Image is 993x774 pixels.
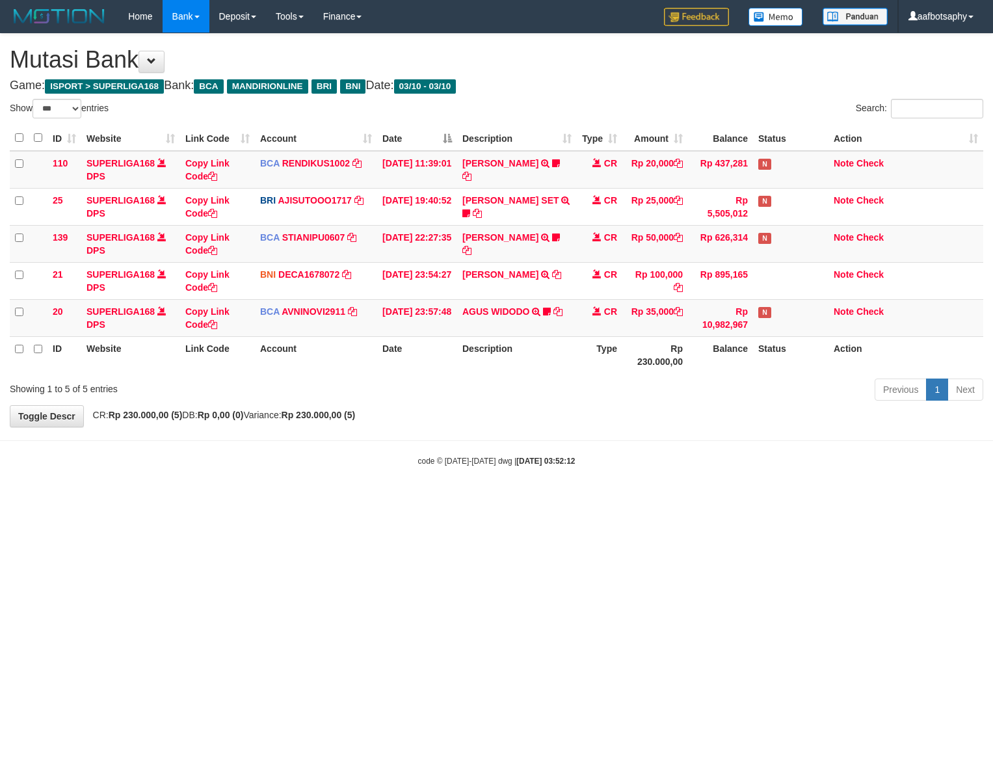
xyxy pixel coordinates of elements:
a: Check [856,306,884,317]
a: Copy Rp 50,000 to clipboard [674,232,683,243]
div: Showing 1 to 5 of 5 entries [10,377,404,395]
span: BRI [260,195,276,206]
a: Check [856,195,884,206]
a: DECA1678072 [278,269,339,280]
a: Copy ADAM BAGUS SET to clipboard [473,208,482,219]
span: CR: DB: Variance: [86,410,356,420]
td: DPS [81,225,180,262]
span: CR [604,232,617,243]
a: Copy Link Code [185,232,230,256]
th: Date [377,336,457,373]
span: CR [604,306,617,317]
a: Next [947,379,983,401]
th: Amount: activate to sort column ascending [622,126,688,151]
td: [DATE] 11:39:01 [377,151,457,189]
span: 21 [53,269,63,280]
label: Search: [856,99,983,118]
th: Account: activate to sort column ascending [255,126,377,151]
th: ID [47,336,81,373]
td: [DATE] 23:57:48 [377,299,457,336]
a: RENDIKUS1002 [282,158,350,168]
th: Type: activate to sort column ascending [577,126,622,151]
th: Balance [688,336,753,373]
td: Rp 626,314 [688,225,753,262]
a: AJISUTOOO1717 [278,195,352,206]
select: Showentries [33,99,81,118]
td: [DATE] 22:27:35 [377,225,457,262]
th: Description [457,336,577,373]
img: Feedback.jpg [664,8,729,26]
span: Has Note [758,233,771,244]
a: Copy Rp 25,000 to clipboard [674,195,683,206]
label: Show entries [10,99,109,118]
a: [PERSON_NAME] [462,232,538,243]
a: Copy Link Code [185,306,230,330]
td: DPS [81,188,180,225]
td: [DATE] 23:54:27 [377,262,457,299]
a: Copy Link Code [185,158,230,181]
a: Check [856,232,884,243]
span: BCA [260,306,280,317]
th: Action: activate to sort column ascending [828,126,983,151]
span: BRI [311,79,337,94]
span: CR [604,158,617,168]
a: [PERSON_NAME] [462,158,538,168]
a: SUPERLIGA168 [86,269,155,280]
td: Rp 10,982,967 [688,299,753,336]
span: ISPORT > SUPERLIGA168 [45,79,164,94]
h4: Game: Bank: Date: [10,79,983,92]
a: Copy DENI SETIAWAN to clipboard [462,245,471,256]
th: Link Code: activate to sort column ascending [180,126,255,151]
td: DPS [81,299,180,336]
a: Toggle Descr [10,405,84,427]
th: Website [81,336,180,373]
a: Copy FARHAN ADI RISWANTO to clipboard [552,269,561,280]
td: Rp 25,000 [622,188,688,225]
a: [PERSON_NAME] SET [462,195,559,206]
a: SUPERLIGA168 [86,306,155,317]
a: SUPERLIGA168 [86,158,155,168]
td: [DATE] 19:40:52 [377,188,457,225]
span: Has Note [758,196,771,207]
span: 139 [53,232,68,243]
a: Copy AVNINOVI2911 to clipboard [348,306,357,317]
a: Copy Rp 35,000 to clipboard [674,306,683,317]
a: STIANIPU0607 [282,232,345,243]
strong: Rp 0,00 (0) [198,410,244,420]
a: Note [834,269,854,280]
th: Link Code [180,336,255,373]
a: 1 [926,379,948,401]
th: Type [577,336,622,373]
td: DPS [81,262,180,299]
a: Copy DECA1678072 to clipboard [342,269,351,280]
td: Rp 100,000 [622,262,688,299]
a: [PERSON_NAME] [462,269,538,280]
a: Note [834,158,854,168]
th: Rp 230.000,00 [622,336,688,373]
a: Copy Link Code [185,195,230,219]
td: DPS [81,151,180,189]
th: Description: activate to sort column ascending [457,126,577,151]
span: CR [604,195,617,206]
a: Copy AGUS WIDODO to clipboard [553,306,563,317]
td: Rp 437,281 [688,151,753,189]
span: 110 [53,158,68,168]
span: CR [604,269,617,280]
th: Website: activate to sort column ascending [81,126,180,151]
th: Balance [688,126,753,151]
h1: Mutasi Bank [10,47,983,73]
img: Button%20Memo.svg [748,8,803,26]
a: Copy Link Code [185,269,230,293]
span: BCA [194,79,223,94]
th: Status [753,126,828,151]
th: ID: activate to sort column ascending [47,126,81,151]
a: Copy Rp 100,000 to clipboard [674,282,683,293]
span: BCA [260,232,280,243]
a: SUPERLIGA168 [86,195,155,206]
td: Rp 895,165 [688,262,753,299]
span: 25 [53,195,63,206]
td: Rp 20,000 [622,151,688,189]
a: Copy STIANIPU0607 to clipboard [347,232,356,243]
a: Copy RENDIKUS1002 to clipboard [352,158,362,168]
strong: Rp 230.000,00 (5) [282,410,356,420]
